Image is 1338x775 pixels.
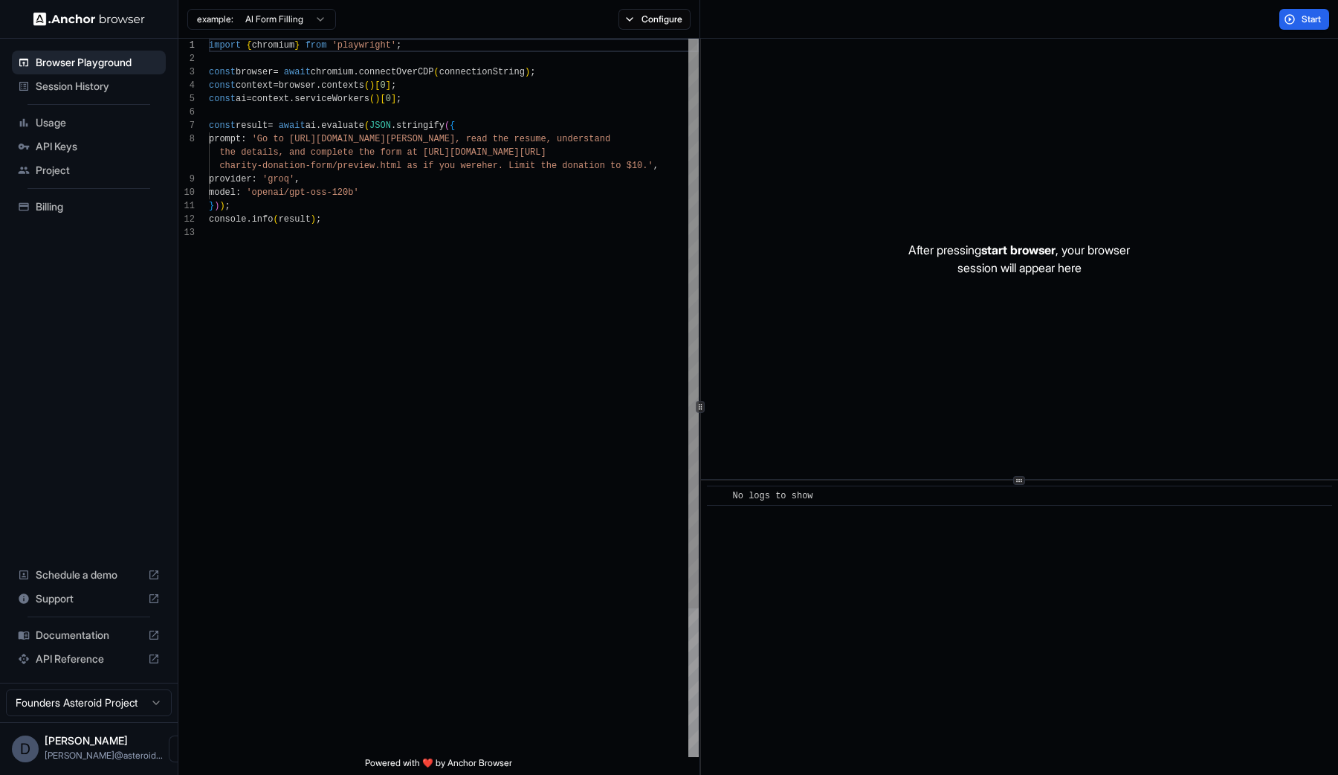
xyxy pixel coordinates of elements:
[178,199,195,213] div: 11
[391,120,396,131] span: .
[306,40,327,51] span: from
[246,94,251,104] span: =
[391,80,396,91] span: ;
[733,491,813,501] span: No logs to show
[369,120,391,131] span: JSON
[450,120,455,131] span: {
[209,201,214,211] span: }
[279,214,311,225] span: result
[178,79,195,92] div: 4
[386,94,391,104] span: 0
[169,736,195,762] button: Open menu
[353,67,358,77] span: .
[476,134,610,144] span: ad the resume, understand
[618,9,691,30] button: Configure
[525,67,530,77] span: )
[311,214,316,225] span: )
[209,134,241,144] span: prompt
[236,67,273,77] span: browser
[12,74,166,98] div: Session History
[279,80,316,91] span: browser
[178,213,195,226] div: 12
[214,201,219,211] span: )
[714,489,722,504] span: ​
[178,106,195,119] div: 6
[364,80,369,91] span: (
[209,214,246,225] span: console
[439,67,525,77] span: connectionString
[246,187,358,198] span: 'openai/gpt-oss-120b'
[178,132,195,146] div: 8
[306,120,316,131] span: ai
[434,67,439,77] span: (
[262,174,294,184] span: 'groq'
[209,94,236,104] span: const
[236,120,268,131] span: result
[209,187,236,198] span: model
[36,591,142,606] span: Support
[12,563,166,587] div: Schedule a demo
[12,587,166,611] div: Support
[209,80,236,91] span: const
[316,214,321,225] span: ;
[375,94,380,104] span: )
[178,92,195,106] div: 5
[12,736,39,762] div: D
[321,120,364,131] span: evaluate
[369,80,375,91] span: )
[316,80,321,91] span: .
[36,55,160,70] span: Browser Playground
[246,214,251,225] span: .
[36,139,160,154] span: API Keys
[386,80,391,91] span: ]
[33,12,145,26] img: Anchor Logo
[380,80,385,91] span: 0
[445,120,450,131] span: (
[178,65,195,79] div: 3
[332,40,396,51] span: 'playwright'
[12,195,166,219] div: Billing
[178,186,195,199] div: 10
[178,226,195,239] div: 13
[36,163,160,178] span: Project
[178,173,195,186] div: 9
[36,199,160,214] span: Billing
[197,13,233,25] span: example:
[396,94,401,104] span: ;
[380,94,385,104] span: [
[482,161,653,171] span: her. Limit the donation to $10.'
[252,40,295,51] span: chromium
[316,120,321,131] span: .
[219,201,224,211] span: )
[178,52,195,65] div: 2
[45,750,163,761] span: david@asteroid.ai
[273,67,278,77] span: =
[178,119,195,132] div: 7
[219,147,450,158] span: the details, and complete the form at [URL]
[653,161,659,171] span: ,
[1279,9,1329,30] button: Start
[246,40,251,51] span: {
[36,115,160,130] span: Usage
[365,757,512,775] span: Powered with ❤️ by Anchor Browser
[12,623,166,647] div: Documentation
[225,201,230,211] span: ;
[1302,13,1322,25] span: Start
[241,134,246,144] span: :
[294,94,369,104] span: serviceWorkers
[273,214,278,225] span: (
[294,40,300,51] span: }
[396,120,445,131] span: stringify
[294,174,300,184] span: ,
[359,67,434,77] span: connectOverCDP
[279,120,306,131] span: await
[530,67,535,77] span: ;
[36,652,142,666] span: API Reference
[12,135,166,158] div: API Keys
[219,161,482,171] span: charity-donation-form/preview.html as if you were
[908,241,1130,277] p: After pressing , your browser session will appear here
[209,120,236,131] span: const
[12,51,166,74] div: Browser Playground
[369,94,375,104] span: (
[45,734,128,747] span: David Mlcoch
